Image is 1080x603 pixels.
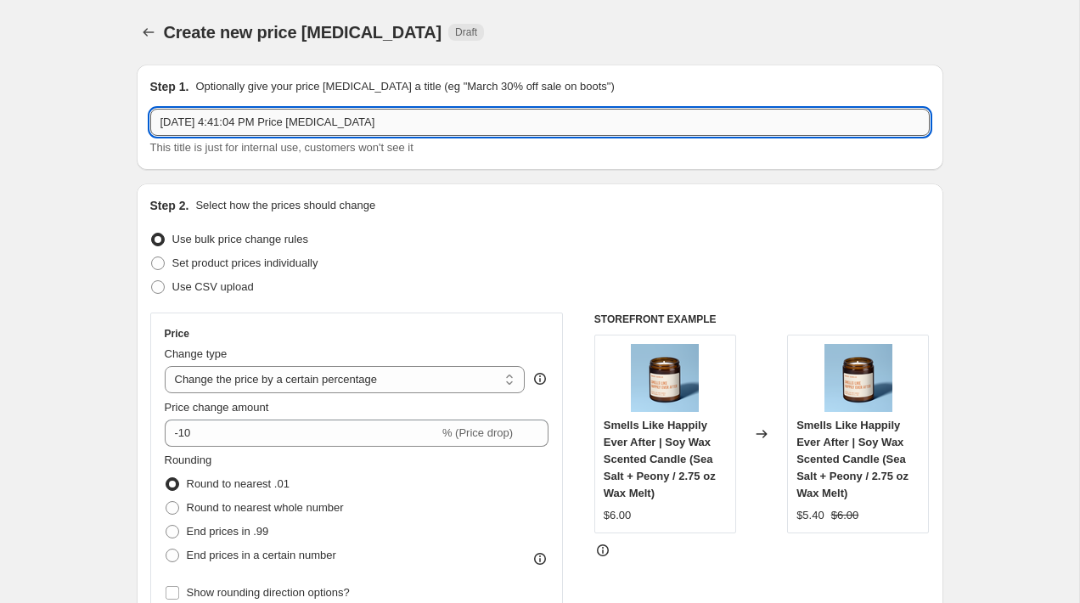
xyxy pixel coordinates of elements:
[150,78,189,95] h2: Step 1.
[195,78,614,95] p: Optionally give your price [MEDICAL_DATA] a title (eg "March 30% off sale on boots")
[594,313,930,326] h6: STOREFRONT EXAMPLE
[172,233,308,245] span: Use bulk price change rules
[187,501,344,514] span: Round to nearest whole number
[165,347,228,360] span: Change type
[187,477,290,490] span: Round to nearest .01
[187,525,269,538] span: End prices in .99
[172,280,254,293] span: Use CSV upload
[165,327,189,341] h3: Price
[796,507,824,524] div: $5.40
[195,197,375,214] p: Select how the prices should change
[455,25,477,39] span: Draft
[164,23,442,42] span: Create new price [MEDICAL_DATA]
[150,197,189,214] h2: Step 2.
[442,426,513,439] span: % (Price drop)
[831,507,859,524] strike: $6.00
[165,454,212,466] span: Rounding
[604,507,632,524] div: $6.00
[187,549,336,561] span: End prices in a certain number
[150,141,413,154] span: This title is just for internal use, customers won't see it
[165,420,439,447] input: -15
[165,401,269,414] span: Price change amount
[631,344,699,412] img: HappilyEverAfter1_80x.png
[824,344,892,412] img: HappilyEverAfter1_80x.png
[150,109,930,136] input: 30% off holiday sale
[187,586,350,599] span: Show rounding direction options?
[796,419,908,499] span: Smells Like Happily Ever After | Soy Wax Scented Candle (Sea Salt + Peony / 2.75 oz Wax Melt)
[532,370,548,387] div: help
[604,419,716,499] span: Smells Like Happily Ever After | Soy Wax Scented Candle (Sea Salt + Peony / 2.75 oz Wax Melt)
[172,256,318,269] span: Set product prices individually
[137,20,160,44] button: Price change jobs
